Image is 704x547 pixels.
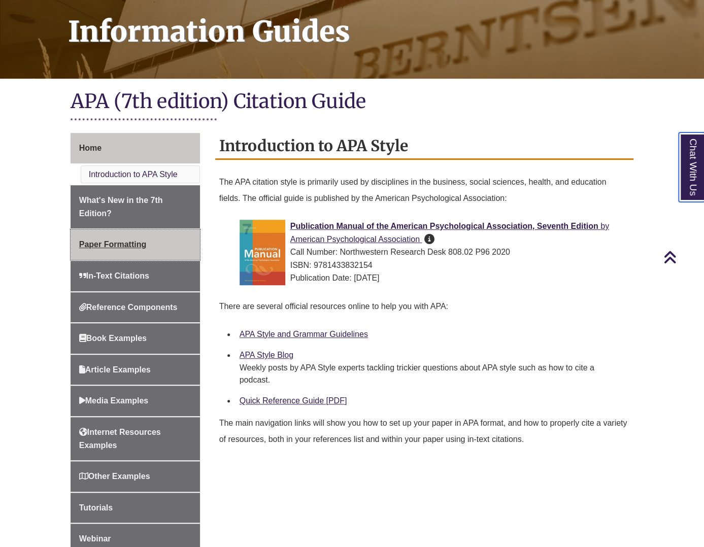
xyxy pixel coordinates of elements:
p: There are several official resources online to help you with APA: [219,294,630,319]
span: Tutorials [79,503,113,512]
a: Reference Components [71,292,200,323]
span: Paper Formatting [79,240,146,249]
a: Media Examples [71,386,200,416]
a: Other Examples [71,461,200,492]
span: Other Examples [79,472,150,481]
div: ISBN: 9781433832154 [240,259,626,272]
span: American Psychological Association [290,235,420,244]
a: Tutorials [71,493,200,523]
a: In-Text Citations [71,261,200,291]
span: Article Examples [79,365,151,374]
span: In-Text Citations [79,271,149,280]
span: Home [79,144,102,152]
a: Publication Manual of the American Psychological Association, Seventh Edition by American Psychol... [290,222,609,244]
span: Book Examples [79,334,147,343]
a: Back to Top [663,250,701,264]
span: Publication Manual of the American Psychological Association, Seventh Edition [290,222,598,230]
a: Quick Reference Guide [PDF] [240,396,347,405]
a: APA Style and Grammar Guidelines [240,330,368,338]
a: What's New in the 7th Edition? [71,185,200,228]
span: Reference Components [79,303,178,312]
a: Internet Resources Examples [71,417,200,460]
p: The main navigation links will show you how to set up your paper in APA format, and how to proper... [219,411,630,452]
a: APA Style Blog [240,351,293,359]
span: Media Examples [79,396,149,405]
span: by [600,222,609,230]
p: The APA citation style is primarily used by disciplines in the business, social sciences, health,... [219,170,630,211]
a: Home [71,133,200,163]
span: Internet Resources Examples [79,428,161,450]
a: Book Examples [71,323,200,354]
div: Call Number: Northwestern Research Desk 808.02 P96 2020 [240,246,626,259]
div: Publication Date: [DATE] [240,271,626,285]
span: Webinar [79,534,111,543]
a: Introduction to APA Style [89,170,178,179]
h2: Introduction to APA Style [215,133,634,160]
a: Article Examples [71,355,200,385]
span: What's New in the 7th Edition? [79,196,163,218]
div: Weekly posts by APA Style experts tackling trickier questions about APA style such as how to cite... [240,362,626,386]
a: Paper Formatting [71,229,200,260]
h1: APA (7th edition) Citation Guide [71,89,634,116]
